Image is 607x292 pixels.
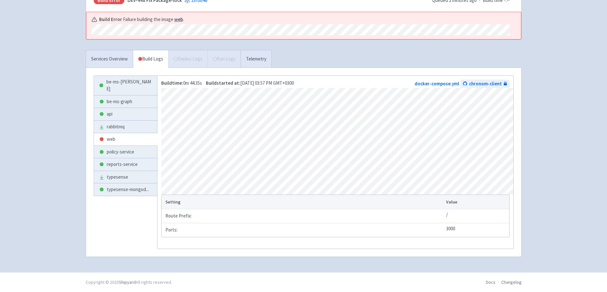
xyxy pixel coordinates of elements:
td: / [444,209,509,223]
a: Build Logs [133,50,168,68]
td: Route Prefix: [162,209,444,223]
a: rabbitmq [94,121,157,133]
strong: Build time: [161,80,183,86]
a: web [174,16,183,22]
a: be-ms-graph [94,96,157,108]
span: Failure building the image . [123,16,184,23]
a: Docs [486,279,495,285]
a: typesense [94,171,157,183]
a: web [94,133,157,146]
span: typesense-mongod ... [107,186,149,193]
a: Telemetry [241,50,271,68]
a: reports-service [94,158,157,171]
a: docker-compose.yml [415,81,459,87]
b: Build Error [99,16,122,23]
strong: Build started at: [206,80,240,86]
span: [DATE] 03:57 PM GMT+0300 [206,80,294,86]
td: 3000 [444,223,509,237]
td: Ports: [162,223,444,237]
a: Changelog [501,279,522,285]
span: chronom-client [469,80,502,88]
span: 0m 44.35s [161,80,202,86]
th: Value [444,195,509,209]
th: Setting [162,195,444,209]
div: Copyright © 2025 All rights reserved. [86,279,172,286]
a: typesense-mongod... [94,183,157,196]
a: Shipyard [119,279,136,285]
a: Services Overview [86,50,133,68]
a: be-ms-[PERSON_NAME] [94,76,157,95]
a: policy-service [94,146,157,158]
a: chronom-client [460,80,509,88]
a: api [94,108,157,120]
